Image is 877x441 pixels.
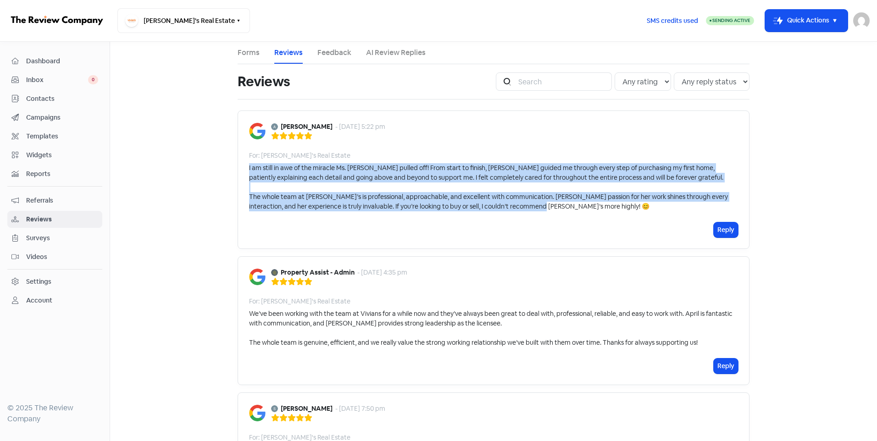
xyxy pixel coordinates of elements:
[281,268,355,277] b: Property Assist - Admin
[7,230,102,247] a: Surveys
[7,192,102,209] a: Referrals
[7,53,102,70] a: Dashboard
[7,128,102,145] a: Templates
[513,72,612,91] input: Search
[281,404,333,413] b: [PERSON_NAME]
[271,405,278,412] img: Avatar
[647,16,698,26] span: SMS credits used
[249,405,266,421] img: Image
[7,109,102,126] a: Campaigns
[335,122,385,132] div: - [DATE] 5:22 pm
[765,10,848,32] button: Quick Actions
[26,150,98,160] span: Widgets
[335,404,385,413] div: - [DATE] 7:50 pm
[281,122,333,132] b: [PERSON_NAME]
[639,15,706,25] a: SMS credits used
[274,47,303,58] a: Reviews
[26,113,98,122] span: Campaigns
[26,75,88,85] span: Inbox
[249,163,738,211] div: I am still in awe of the miracle Ms. [PERSON_NAME] pulled off! From start to finish, [PERSON_NAME...
[26,277,51,287] div: Settings
[26,215,98,224] span: Reviews
[88,75,98,84] span: 0
[706,15,754,26] a: Sending Active
[7,292,102,309] a: Account
[271,269,278,276] img: Avatar
[249,151,350,160] div: For: [PERSON_NAME]'s Real Estate
[7,248,102,265] a: Videos
[26,196,98,205] span: Referrals
[366,47,426,58] a: AI Review Replies
[26,252,98,262] span: Videos
[249,269,266,285] img: Image
[238,67,290,96] h1: Reviews
[7,211,102,228] a: Reviews
[7,72,102,88] a: Inbox 0
[271,123,278,130] img: Avatar
[26,296,52,305] div: Account
[26,94,98,104] span: Contacts
[357,268,407,277] div: - [DATE] 4:35 pm
[7,273,102,290] a: Settings
[714,222,738,237] button: Reply
[317,47,351,58] a: Feedback
[238,47,260,58] a: Forms
[7,165,102,182] a: Reports
[117,8,250,33] button: [PERSON_NAME]'s Real Estate
[853,12,870,29] img: User
[26,132,98,141] span: Templates
[7,147,102,164] a: Widgets
[249,309,738,347] div: We’ve been working with the team at Vivians for a while now and they’ve always been great to deal...
[712,17,750,23] span: Sending Active
[7,90,102,107] a: Contacts
[26,233,98,243] span: Surveys
[26,56,98,66] span: Dashboard
[26,169,98,179] span: Reports
[7,402,102,424] div: © 2025 The Review Company
[249,297,350,306] div: For: [PERSON_NAME]'s Real Estate
[714,358,738,374] button: Reply
[249,123,266,139] img: Image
